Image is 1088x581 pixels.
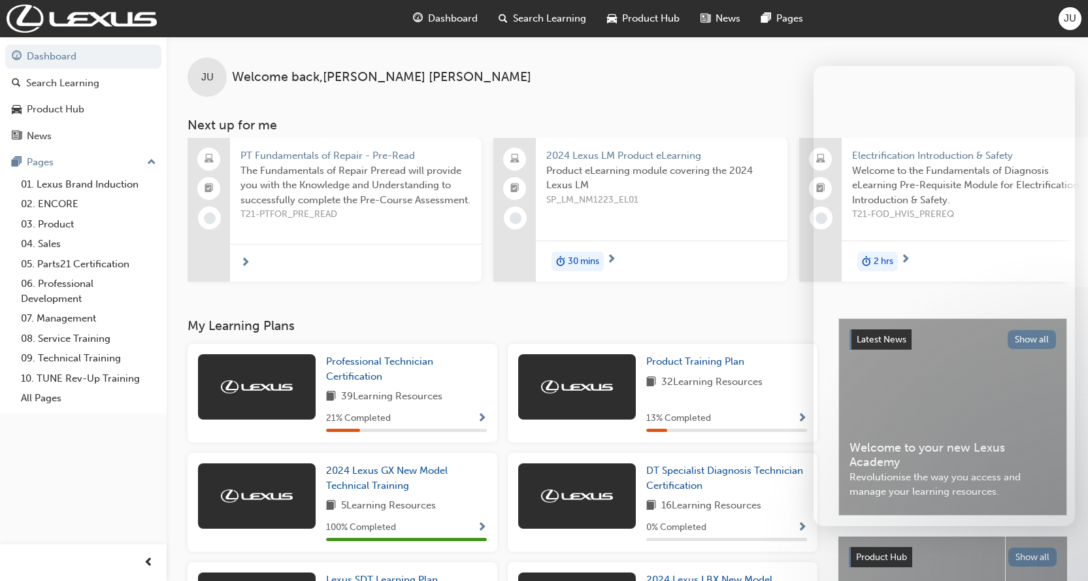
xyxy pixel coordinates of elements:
[5,71,161,95] a: Search Learning
[204,212,216,224] span: learningRecordVerb_NONE-icon
[477,413,487,425] span: Show Progress
[326,463,487,493] a: 2024 Lexus GX New Model Technical Training
[546,148,777,163] span: 2024 Lexus LM Product eLearning
[428,11,478,26] span: Dashboard
[326,498,336,514] span: book-icon
[16,274,161,308] a: 06. Professional Development
[488,5,597,32] a: search-iconSearch Learning
[1064,11,1076,26] span: JU
[16,329,161,349] a: 08. Service Training
[646,498,656,514] span: book-icon
[556,253,565,270] span: duration-icon
[797,410,807,427] button: Show Progress
[646,411,711,426] span: 13 % Completed
[12,78,21,90] span: search-icon
[27,155,54,170] div: Pages
[1059,7,1081,30] button: JU
[221,380,293,393] img: Trak
[16,234,161,254] a: 04. Sales
[240,257,250,269] span: next-icon
[646,465,803,491] span: DT Specialist Diagnosis Technician Certification
[606,254,616,266] span: next-icon
[188,318,817,333] h3: My Learning Plans
[326,465,448,491] span: 2024 Lexus GX New Model Technical Training
[646,520,706,535] span: 0 % Completed
[144,555,154,571] span: prev-icon
[341,389,442,405] span: 39 Learning Resources
[27,102,84,117] div: Product Hub
[541,490,613,503] img: Trak
[716,11,740,26] span: News
[5,150,161,174] button: Pages
[167,118,1088,133] h3: Next up for me
[16,214,161,235] a: 03. Product
[1081,146,1087,158] span: 0
[646,374,656,391] span: book-icon
[622,11,680,26] span: Product Hub
[797,413,807,425] span: Show Progress
[188,138,482,282] a: PT Fundamentals of Repair - Pre-ReadThe Fundamentals of Repair Preread will provide you with the ...
[5,124,161,148] a: News
[12,157,22,169] span: pages-icon
[1044,537,1075,568] iframe: Intercom live chat
[751,5,814,32] a: pages-iconPages
[477,520,487,536] button: Show Progress
[26,76,99,91] div: Search Learning
[5,97,161,122] a: Product Hub
[326,389,336,405] span: book-icon
[16,369,161,389] a: 10. TUNE Rev-Up Training
[856,552,907,563] span: Product Hub
[761,10,771,27] span: pages-icon
[221,490,293,503] img: Trak
[814,66,1075,526] iframe: Intercom live chat
[701,10,710,27] span: news-icon
[797,520,807,536] button: Show Progress
[240,163,471,208] span: The Fundamentals of Repair Preread will provide you with the Knowledge and Understanding to succe...
[16,348,161,369] a: 09. Technical Training
[546,193,777,208] span: SP_LM_NM1223_EL01
[849,547,1057,568] a: Product HubShow all
[499,10,508,27] span: search-icon
[646,356,744,367] span: Product Training Plan
[493,138,787,282] a: 2024 Lexus LM Product eLearningProduct eLearning module covering the 2024 Lexus LMSP_LM_NM1223_EL...
[5,42,161,150] button: DashboardSearch LearningProduct HubNews
[326,354,487,384] a: Professional Technician Certification
[201,70,214,85] span: JU
[12,104,22,116] span: car-icon
[5,44,161,69] a: Dashboard
[403,5,488,32] a: guage-iconDashboard
[205,180,214,197] span: booktick-icon
[12,131,22,142] span: news-icon
[147,154,156,171] span: up-icon
[326,411,391,426] span: 21 % Completed
[646,354,750,369] a: Product Training Plan
[232,70,531,85] span: Welcome back , [PERSON_NAME] [PERSON_NAME]
[240,207,471,222] span: T21-PTFOR_PRE_READ
[546,163,777,193] span: Product eLearning module covering the 2024 Lexus LM
[326,356,433,382] span: Professional Technician Certification
[513,11,586,26] span: Search Learning
[510,212,521,224] span: learningRecordVerb_NONE-icon
[413,10,423,27] span: guage-icon
[477,410,487,427] button: Show Progress
[646,463,807,493] a: DT Specialist Diagnosis Technician Certification
[661,498,761,514] span: 16 Learning Resources
[12,51,22,63] span: guage-icon
[1008,548,1057,567] button: Show all
[7,5,157,33] img: Trak
[16,388,161,408] a: All Pages
[16,308,161,329] a: 07. Management
[205,151,214,168] span: laptop-icon
[510,180,519,197] span: booktick-icon
[27,129,52,144] div: News
[240,148,471,163] span: PT Fundamentals of Repair - Pre-Read
[661,374,763,391] span: 32 Learning Resources
[568,254,599,269] span: 30 mins
[541,380,613,393] img: Trak
[776,11,803,26] span: Pages
[690,5,751,32] a: news-iconNews
[607,10,617,27] span: car-icon
[16,194,161,214] a: 02. ENCORE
